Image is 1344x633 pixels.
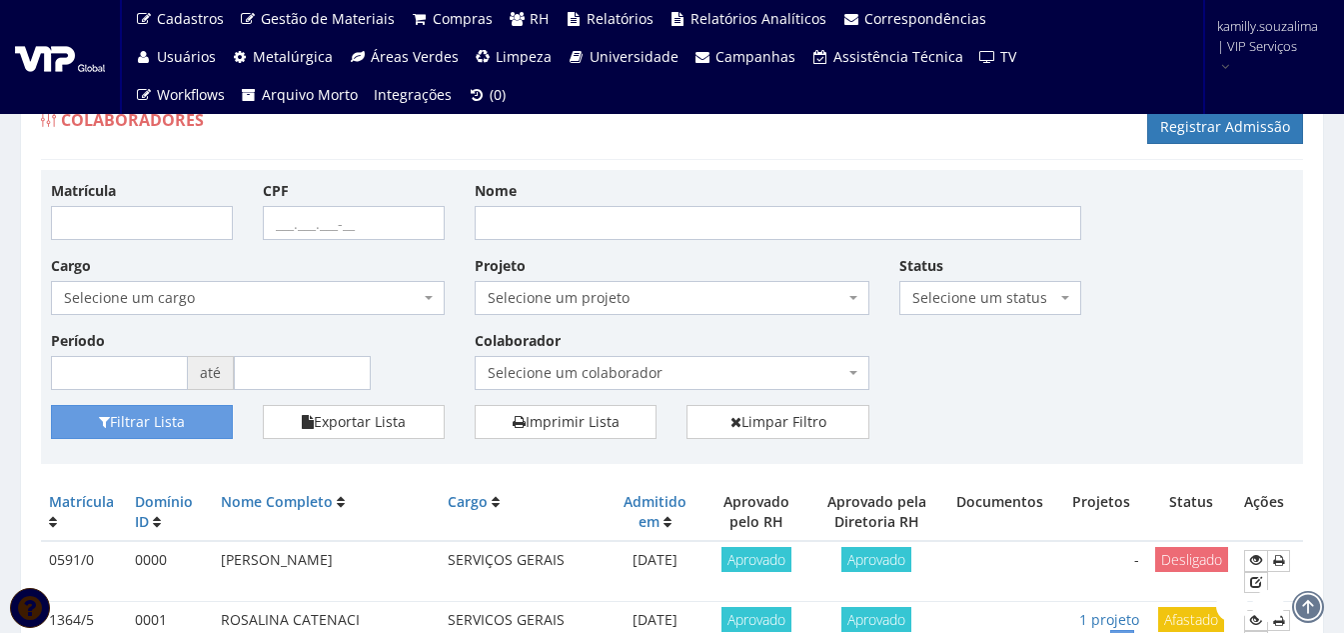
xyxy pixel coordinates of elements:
[51,256,91,276] label: Cargo
[1079,610,1139,629] a: 1 projeto
[49,492,114,511] a: Matrícula
[1155,547,1228,572] span: Desligado
[1217,16,1318,56] span: kamilly.souzalima | VIP Serviços
[374,85,452,104] span: Integrações
[1000,47,1016,66] span: TV
[157,85,225,104] span: Workflows
[135,492,193,531] a: Domínio ID
[475,181,517,201] label: Nome
[366,76,460,114] a: Integrações
[590,47,678,66] span: Universidade
[943,484,1056,541] th: Documentos
[51,405,233,439] button: Filtrar Lista
[899,256,943,276] label: Status
[686,405,868,439] a: Limpar Filtro
[157,9,224,28] span: Cadastros
[460,76,514,114] a: (0)
[1056,484,1147,541] th: Projetos
[253,47,333,66] span: Metalúrgica
[686,38,804,76] a: Campanhas
[490,85,506,104] span: (0)
[127,38,224,76] a: Usuários
[1056,541,1147,601] td: -
[188,356,234,390] span: até
[263,206,445,240] input: ___.___.___-__
[213,541,440,601] td: [PERSON_NAME]
[61,109,204,131] span: Colaboradores
[15,42,105,72] img: logo
[341,38,467,76] a: Áreas Verdes
[496,47,552,66] span: Limpeza
[467,38,561,76] a: Limpeza
[702,484,810,541] th: Aprovado pelo RH
[263,405,445,439] button: Exportar Lista
[609,541,702,601] td: [DATE]
[261,9,395,28] span: Gestão de Materiais
[488,363,843,383] span: Selecione um colaborador
[1158,607,1224,632] span: Afastado
[841,607,911,632] span: Aprovado
[475,256,526,276] label: Projeto
[1236,484,1303,541] th: Ações
[475,356,868,390] span: Selecione um colaborador
[440,541,609,601] td: SERVIÇOS GERAIS
[721,607,791,632] span: Aprovado
[224,38,342,76] a: Metalúrgica
[715,47,795,66] span: Campanhas
[488,288,843,308] span: Selecione um projeto
[262,85,358,104] span: Arquivo Morto
[233,76,367,114] a: Arquivo Morto
[864,9,986,28] span: Correspondências
[899,281,1081,315] span: Selecione um status
[475,281,868,315] span: Selecione um projeto
[448,492,488,511] a: Cargo
[810,484,944,541] th: Aprovado pela Diretoria RH
[157,47,216,66] span: Usuários
[263,181,289,201] label: CPF
[530,9,549,28] span: RH
[41,541,127,601] td: 0591/0
[127,541,213,601] td: 0000
[475,331,561,351] label: Colaborador
[127,76,233,114] a: Workflows
[51,331,105,351] label: Período
[912,288,1056,308] span: Selecione um status
[624,492,686,531] a: Admitido em
[433,9,493,28] span: Compras
[560,38,686,76] a: Universidade
[690,9,826,28] span: Relatórios Analíticos
[51,181,116,201] label: Matrícula
[221,492,333,511] a: Nome Completo
[64,288,420,308] span: Selecione um cargo
[1147,484,1236,541] th: Status
[475,405,657,439] a: Imprimir Lista
[51,281,445,315] span: Selecione um cargo
[803,38,971,76] a: Assistência Técnica
[841,547,911,572] span: Aprovado
[721,547,791,572] span: Aprovado
[587,9,654,28] span: Relatórios
[833,47,963,66] span: Assistência Técnica
[371,47,459,66] span: Áreas Verdes
[1147,110,1303,144] a: Registrar Admissão
[971,38,1025,76] a: TV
